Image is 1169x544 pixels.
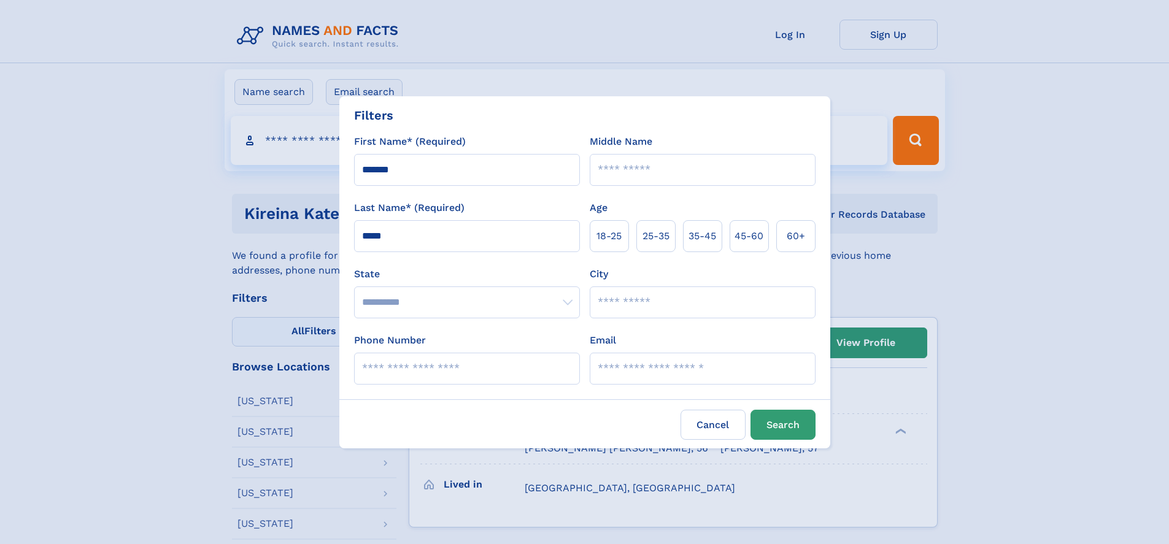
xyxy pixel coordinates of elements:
[590,201,608,215] label: Age
[642,229,669,243] span: 25‑35
[354,106,393,125] div: Filters
[596,229,622,243] span: 18‑25
[750,410,816,440] button: Search
[590,333,616,348] label: Email
[590,267,608,282] label: City
[681,410,746,440] label: Cancel
[787,229,805,243] span: 60+
[735,229,763,243] span: 45‑60
[689,229,716,243] span: 35‑45
[354,134,466,149] label: First Name* (Required)
[354,267,580,282] label: State
[354,333,426,348] label: Phone Number
[354,201,465,215] label: Last Name* (Required)
[590,134,652,149] label: Middle Name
